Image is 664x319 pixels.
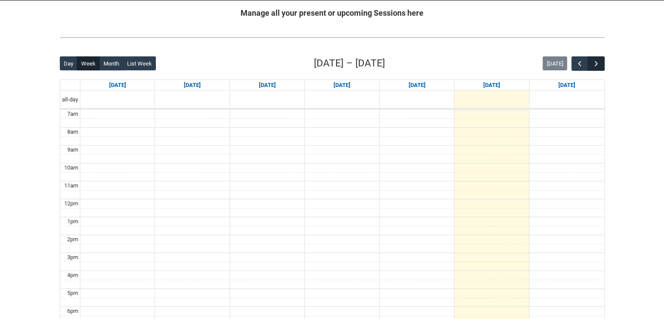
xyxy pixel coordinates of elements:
[60,33,605,42] img: REDU_GREY_LINE
[62,181,80,190] div: 11am
[65,235,80,244] div: 2pm
[65,253,80,262] div: 3pm
[182,80,203,90] a: Go to September 8, 2025
[571,56,588,71] button: Previous Week
[482,80,502,90] a: Go to September 12, 2025
[60,7,605,19] h2: Manage all your present or upcoming Sessions here
[557,80,577,90] a: Go to September 13, 2025
[332,80,352,90] a: Go to September 10, 2025
[65,271,80,280] div: 4pm
[314,56,385,71] h2: [DATE] – [DATE]
[77,56,100,70] button: Week
[107,80,128,90] a: Go to September 7, 2025
[60,56,78,70] button: Day
[123,56,156,70] button: List Week
[543,56,567,70] button: [DATE]
[588,56,604,71] button: Next Week
[99,56,123,70] button: Month
[406,80,427,90] a: Go to September 11, 2025
[65,110,80,118] div: 7am
[65,146,80,154] div: 9am
[65,307,80,316] div: 6pm
[65,128,80,136] div: 8am
[60,95,80,104] span: all-day
[257,80,278,90] a: Go to September 9, 2025
[65,289,80,298] div: 5pm
[62,199,80,208] div: 12pm
[62,163,80,172] div: 10am
[65,217,80,226] div: 1pm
